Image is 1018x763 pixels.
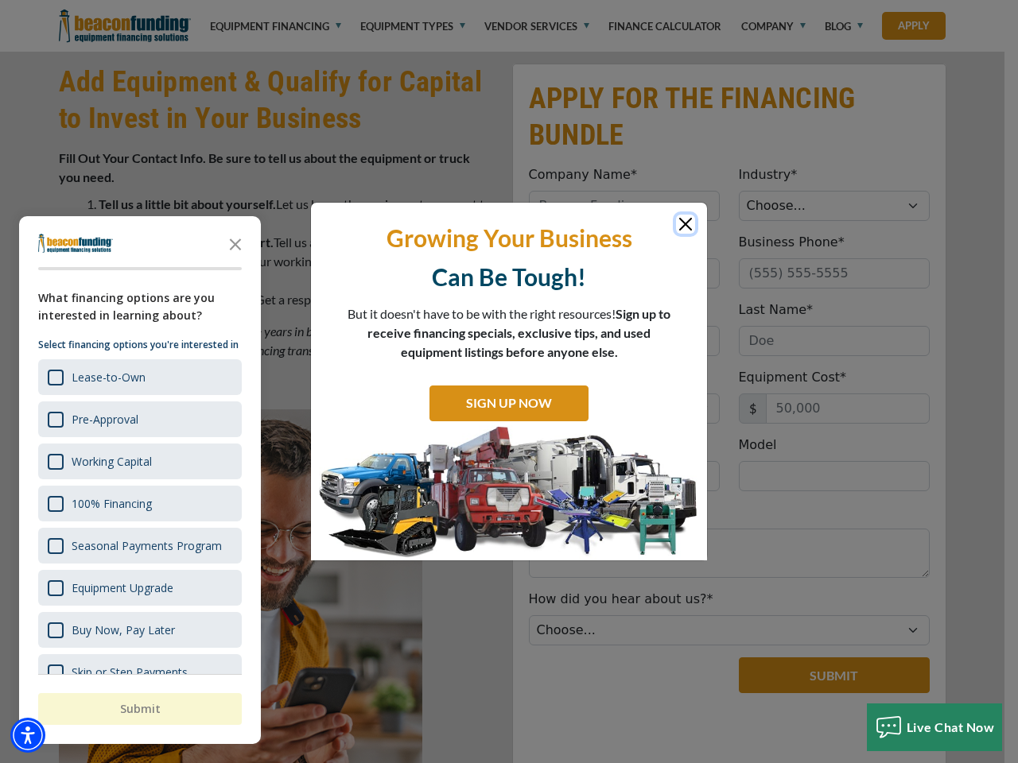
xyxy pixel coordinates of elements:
div: Working Capital [72,454,152,469]
p: Can Be Tough! [323,261,695,292]
div: What financing options are you interested in learning about? [38,289,242,324]
div: Buy Now, Pay Later [38,612,242,648]
button: Close the survey [220,227,251,259]
div: Seasonal Payments Program [72,538,222,553]
button: Submit [38,693,242,725]
p: Growing Your Business [323,223,695,254]
div: Accessibility Menu [10,718,45,753]
a: SIGN UP NOW [429,385,589,421]
p: Select financing options you're interested in [38,337,242,353]
span: Sign up to receive financing specials, exclusive tips, and used equipment listings before anyone ... [367,306,670,359]
p: But it doesn't have to be with the right resources! [347,304,671,362]
div: 100% Financing [72,496,152,511]
div: Pre-Approval [38,401,242,437]
div: Lease-to-Own [38,359,242,395]
div: Pre-Approval [72,412,138,427]
div: Equipment Upgrade [72,580,173,595]
div: 100% Financing [38,486,242,521]
span: Live Chat Now [907,719,995,734]
button: Live Chat Now [867,703,1003,751]
button: Close [676,215,695,234]
div: Survey [19,216,261,744]
div: Equipment Upgrade [38,570,242,606]
div: Skip or Step Payments [38,654,242,690]
div: Buy Now, Pay Later [72,622,175,637]
img: Company logo [38,234,113,253]
img: SIGN UP NOW [311,425,707,560]
div: Seasonal Payments Program [38,528,242,564]
div: Lease-to-Own [72,370,146,385]
div: Skip or Step Payments [72,664,188,680]
div: Working Capital [38,443,242,479]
